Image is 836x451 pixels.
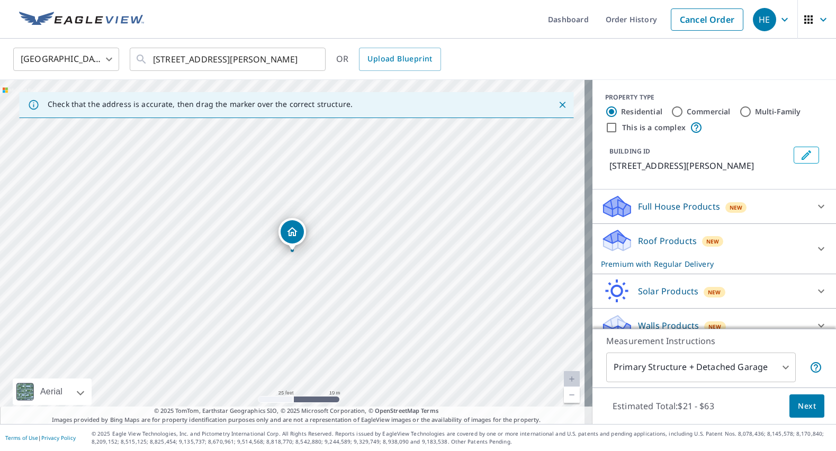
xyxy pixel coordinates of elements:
label: Commercial [687,106,731,117]
a: Current Level 20, Zoom In Disabled [564,371,580,387]
p: Roof Products [638,234,697,247]
a: Privacy Policy [41,434,76,441]
div: [GEOGRAPHIC_DATA] [13,44,119,74]
span: Your report will include the primary structure and a detached garage if one exists. [810,361,822,374]
p: © 2025 Eagle View Technologies, Inc. and Pictometry International Corp. All Rights Reserved. Repo... [92,430,831,446]
p: Premium with Regular Delivery [601,258,808,269]
div: Primary Structure + Detached Garage [606,353,796,382]
button: Edit building 1 [794,147,819,164]
p: Estimated Total: $21 - $63 [604,394,723,418]
div: HE [753,8,776,31]
div: OR [336,48,441,71]
div: Dropped pin, building 1, Residential property, 6 Granby Ct Derwood, MD 20855 [278,218,306,251]
button: Next [789,394,824,418]
a: Cancel Order [671,8,743,31]
label: Residential [621,106,662,117]
div: PROPERTY TYPE [605,93,823,102]
img: EV Logo [19,12,144,28]
span: New [708,322,722,331]
div: Roof ProductsNewPremium with Regular Delivery [601,228,828,269]
span: Upload Blueprint [367,52,432,66]
span: New [708,288,721,296]
div: Solar ProductsNew [601,278,828,304]
span: New [730,203,743,212]
div: Walls ProductsNew [601,313,828,338]
div: Full House ProductsNew [601,194,828,219]
p: Solar Products [638,285,698,297]
span: Next [798,400,816,413]
p: Measurement Instructions [606,335,822,347]
a: Terms of Use [5,434,38,441]
p: | [5,435,76,441]
a: Terms [421,407,438,414]
p: BUILDING ID [609,147,650,156]
label: This is a complex [622,122,686,133]
label: Multi-Family [755,106,801,117]
p: Check that the address is accurate, then drag the marker over the correct structure. [48,100,353,109]
p: Walls Products [638,319,699,332]
a: Current Level 20, Zoom Out [564,387,580,403]
p: [STREET_ADDRESS][PERSON_NAME] [609,159,789,172]
a: Upload Blueprint [359,48,441,71]
span: New [706,237,720,246]
p: Full House Products [638,200,720,213]
div: Aerial [13,378,92,405]
a: OpenStreetMap [375,407,419,414]
input: Search by address or latitude-longitude [153,44,304,74]
div: Aerial [37,378,66,405]
span: © 2025 TomTom, Earthstar Geographics SIO, © 2025 Microsoft Corporation, © [154,407,438,416]
button: Close [555,98,569,112]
